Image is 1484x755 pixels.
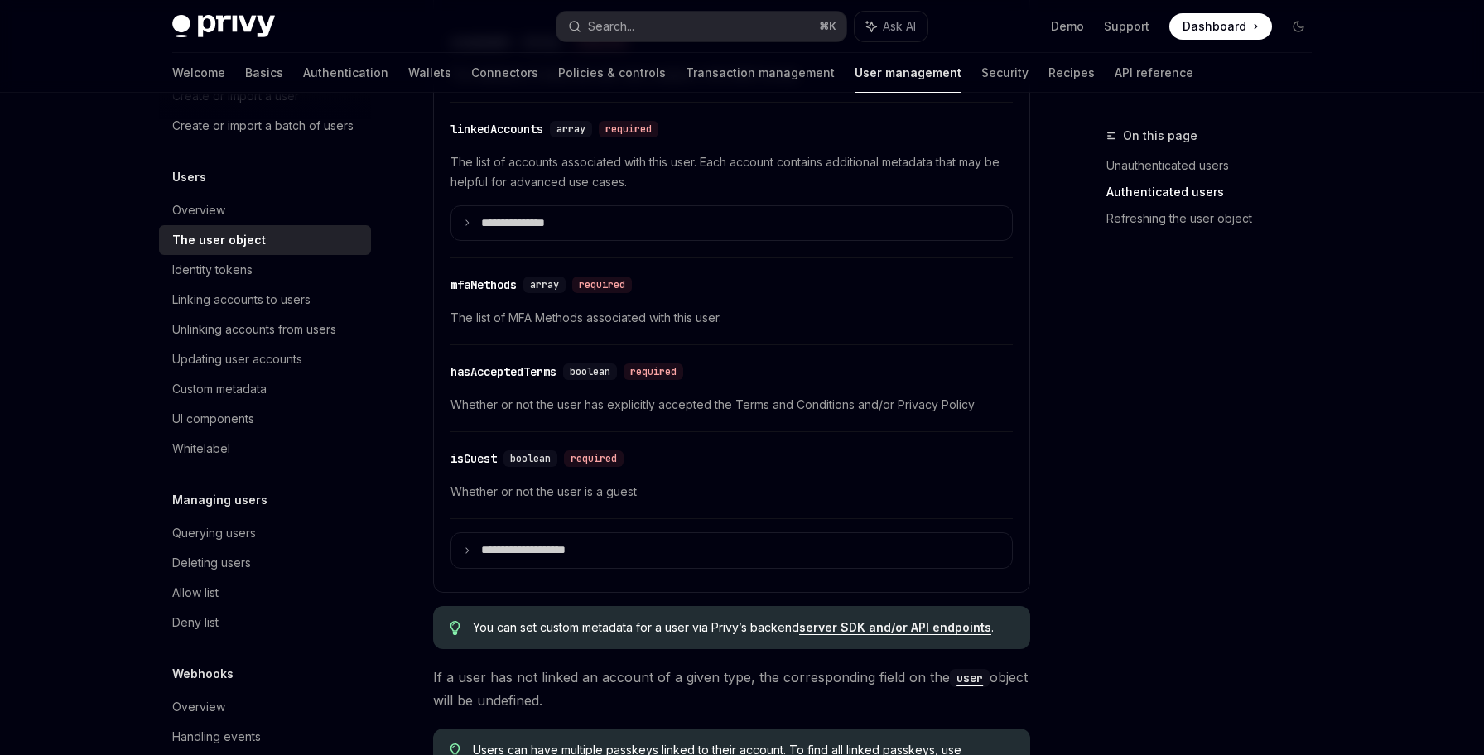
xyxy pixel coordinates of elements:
a: user [950,669,990,685]
a: Policies & controls [558,53,666,93]
span: The list of MFA Methods associated with this user. [450,308,1013,328]
span: boolean [510,452,551,465]
a: Deleting users [159,548,371,578]
div: isGuest [450,450,497,467]
h5: Managing users [172,490,267,510]
a: Welcome [172,53,225,93]
div: Allow list [172,583,219,603]
a: Identity tokens [159,255,371,285]
a: Security [981,53,1029,93]
div: required [624,363,683,380]
div: Updating user accounts [172,349,302,369]
a: Unlinking accounts from users [159,315,371,344]
h5: Webhooks [172,664,234,684]
div: Search... [588,17,634,36]
span: If a user has not linked an account of a given type, the corresponding field on the object will b... [433,666,1030,712]
button: Toggle dark mode [1285,13,1312,40]
div: Whitelabel [172,439,230,459]
a: Allow list [159,578,371,608]
div: linkedAccounts [450,121,543,137]
a: Whitelabel [159,434,371,464]
a: Unauthenticated users [1106,152,1325,179]
a: UI components [159,404,371,434]
div: Querying users [172,523,256,543]
img: dark logo [172,15,275,38]
span: Whether or not the user is a guest [450,482,1013,502]
span: ⌘ K [819,20,836,33]
a: Overview [159,692,371,722]
a: Overview [159,195,371,225]
a: Create or import a batch of users [159,111,371,141]
div: Linking accounts to users [172,290,311,310]
a: Authenticated users [1106,179,1325,205]
a: Deny list [159,608,371,637]
a: Connectors [471,53,538,93]
a: Dashboard [1169,13,1272,40]
a: Demo [1051,18,1084,35]
div: The user object [172,230,266,250]
span: array [530,278,559,291]
div: mfaMethods [450,277,517,293]
span: The list of accounts associated with this user. Each account contains additional metadata that ma... [450,152,1013,192]
button: Ask AI [855,12,927,41]
div: UI components [172,409,254,429]
h5: Users [172,167,206,187]
span: On this page [1123,126,1197,146]
a: Linking accounts to users [159,285,371,315]
div: Create or import a batch of users [172,116,354,136]
div: hasAcceptedTerms [450,363,556,380]
a: Refreshing the user object [1106,205,1325,232]
a: The user object [159,225,371,255]
div: Handling events [172,727,261,747]
span: array [556,123,585,136]
a: Transaction management [686,53,835,93]
span: You can set custom metadata for a user via Privy’s backend . [473,619,1014,636]
a: server SDK and/or API endpoints [799,620,991,635]
a: Wallets [408,53,451,93]
div: Custom metadata [172,379,267,399]
a: User management [855,53,961,93]
button: Search...⌘K [556,12,846,41]
a: API reference [1115,53,1193,93]
a: Querying users [159,518,371,548]
code: user [950,669,990,687]
span: Dashboard [1183,18,1246,35]
div: Overview [172,697,225,717]
a: Support [1104,18,1149,35]
div: Identity tokens [172,260,253,280]
span: Whether or not the user has explicitly accepted the Terms and Conditions and/or Privacy Policy [450,395,1013,415]
span: Ask AI [883,18,916,35]
a: Authentication [303,53,388,93]
a: Updating user accounts [159,344,371,374]
div: required [599,121,658,137]
span: boolean [570,365,610,378]
div: Deny list [172,613,219,632]
div: Deleting users [172,553,251,573]
a: Basics [245,53,283,93]
div: required [564,450,624,467]
div: Unlinking accounts from users [172,320,336,339]
div: required [572,277,632,293]
a: Recipes [1048,53,1095,93]
svg: Tip [450,621,461,636]
a: Handling events [159,722,371,752]
a: Custom metadata [159,374,371,404]
div: Overview [172,200,225,220]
